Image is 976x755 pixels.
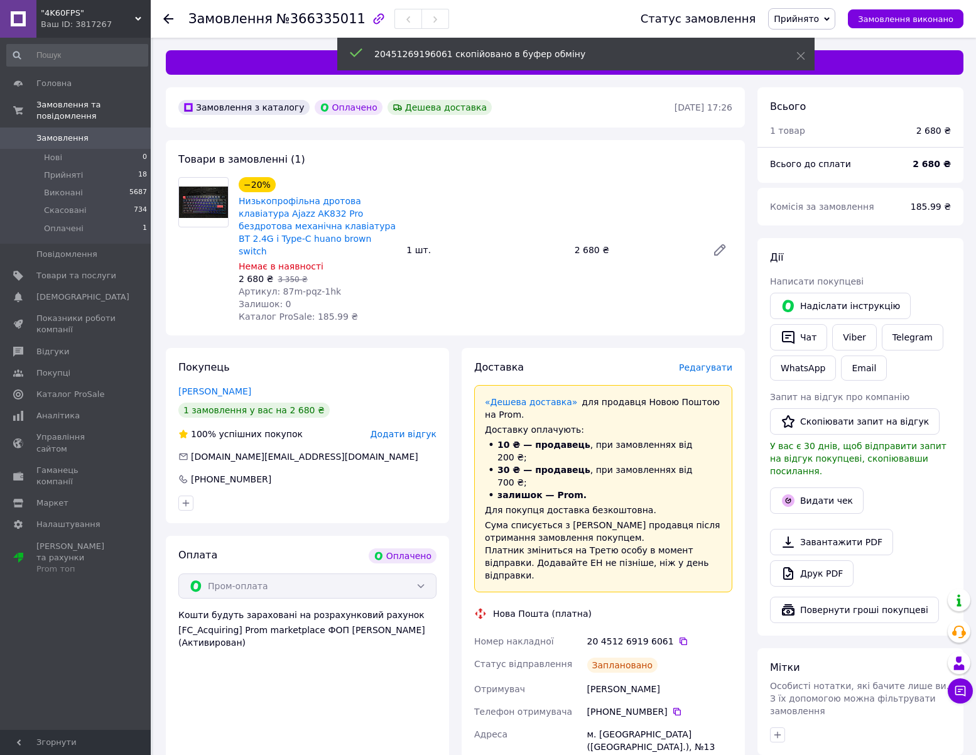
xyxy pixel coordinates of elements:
button: Email [841,356,887,381]
span: Головна [36,78,72,89]
span: Особисті нотатки, які бачите лише ви. З їх допомогою можна фільтрувати замовлення [770,681,949,716]
span: Артикул: 87m-pqz-1hk [239,286,341,296]
span: 2 680 ₴ [239,274,273,284]
span: Товари та послуги [36,270,116,281]
button: Замовлення виконано [848,9,963,28]
div: [PHONE_NUMBER] [190,473,273,486]
span: Написати покупцеві [770,276,864,286]
div: Оплачено [315,100,382,115]
div: Ваш ID: 3817267 [41,19,151,30]
button: Чат з покупцем [948,678,973,703]
span: Статус відправлення [474,659,572,669]
span: Всього до сплати [770,159,851,169]
div: Для покупця доставка безкоштовна. [485,504,722,516]
div: Доставку оплачують: [485,423,722,436]
span: 734 [134,205,147,216]
span: 10 ₴ — продавець [497,440,590,450]
span: Оплата [178,549,217,561]
span: Мітки [770,661,800,673]
div: [PHONE_NUMBER] [587,705,732,718]
span: Покупці [36,367,70,379]
span: Відгуки [36,346,69,357]
span: Нові [44,152,62,163]
a: Низькопрофільна дротова клавіатура Ajazz AK832 Pro бездротова механічна клавіатура BT 2.4G і Type... [239,196,396,256]
span: [PERSON_NAME] та рахунки [36,541,116,575]
span: 30 ₴ — продавець [497,465,590,475]
span: Товари в замовленні (1) [178,153,305,165]
span: 18 [138,170,147,181]
span: Дії [770,251,783,263]
span: Додати відгук [371,429,436,439]
li: , при замовленнях від 200 ₴; [485,438,722,464]
span: Адреса [474,729,507,739]
div: 1 замовлення у вас на 2 680 ₴ [178,403,330,418]
div: 1 шт. [401,241,569,259]
div: −20% [239,177,276,192]
span: [DOMAIN_NAME][EMAIL_ADDRESS][DOMAIN_NAME] [191,452,418,462]
span: Залишок: 0 [239,299,291,309]
div: для продавця Новою Поштою на Prom. [485,396,722,421]
span: Управління сайтом [36,432,116,454]
div: 20451269196061 скопійовано в буфер обміну [374,48,765,60]
button: Надіслати інструкцію [770,293,911,319]
div: Заплановано [587,658,658,673]
div: 2 680 ₴ [570,241,702,259]
a: Редагувати [707,237,732,263]
span: 5687 [129,187,147,198]
span: Повідомлення [36,249,97,260]
div: Статус замовлення [641,13,756,25]
div: Сума списується з [PERSON_NAME] продавця після отримання замовлення покупцем. Платник зміниться н... [485,519,722,582]
span: Гаманець компанії [36,465,116,487]
span: 185.99 ₴ [911,202,951,212]
span: Маркет [36,497,68,509]
span: Каталог ProSale [36,389,104,400]
div: Нова Пошта (платна) [490,607,595,620]
span: Скасовані [44,205,87,216]
span: Доставка [474,361,524,373]
span: Редагувати [679,362,732,372]
span: Оплачені [44,223,84,234]
div: [FC_Acquiring] Prom marketplace ФОП [PERSON_NAME] (Активирован) [178,624,436,649]
button: Видати чек [770,487,864,514]
span: Комісія за замовлення [770,202,874,212]
div: Замовлення з каталогу [178,100,310,115]
span: Замовлення та повідомлення [36,99,151,122]
span: залишок — Prom. [497,490,587,500]
span: У вас є 30 днів, щоб відправити запит на відгук покупцеві, скопіювавши посилання. [770,441,946,476]
a: «Дешева доставка» [485,397,577,407]
li: , при замовленнях від 700 ₴; [485,464,722,489]
span: №366335011 [276,11,366,26]
span: Виконані [44,187,83,198]
time: [DATE] 17:26 [675,102,732,112]
a: Завантажити PDF [770,529,893,555]
a: WhatsApp [770,356,836,381]
div: Prom топ [36,563,116,575]
span: 1 товар [770,126,805,136]
span: Прийнято [774,14,819,24]
span: Аналітика [36,410,80,421]
span: [DEMOGRAPHIC_DATA] [36,291,129,303]
span: Телефон отримувача [474,707,572,717]
button: Чат [770,324,827,350]
span: Показники роботи компанії [36,313,116,335]
span: Отримувач [474,684,525,694]
span: Налаштування [36,519,100,530]
span: Замовлення [188,11,273,26]
div: успішних покупок [178,428,303,440]
div: 2 680 ₴ [916,124,951,137]
span: Всього [770,100,806,112]
span: Прийняті [44,170,83,181]
a: Viber [832,324,876,350]
div: Повернутися назад [163,13,173,25]
span: Запит на відгук про компанію [770,392,909,402]
button: Скопіювати запит на відгук [770,408,940,435]
div: Кошти будуть зараховані на розрахунковий рахунок [178,609,436,649]
input: Пошук [6,44,148,67]
a: [PERSON_NAME] [178,386,251,396]
span: Номер накладної [474,636,554,646]
div: Дешева доставка [388,100,492,115]
span: Замовлення виконано [858,14,953,24]
div: [PERSON_NAME] [585,678,735,700]
a: Telegram [882,324,943,350]
span: 1 [143,223,147,234]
